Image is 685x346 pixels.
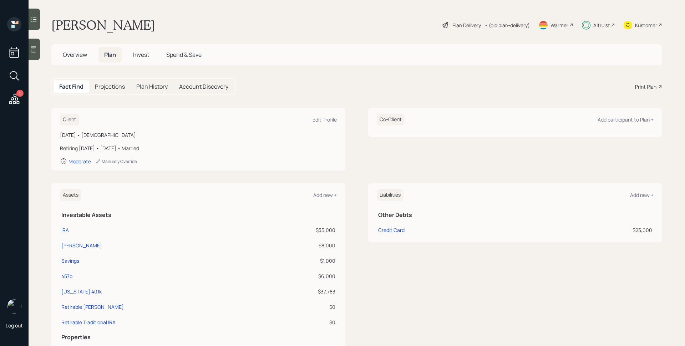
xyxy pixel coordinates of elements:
div: [PERSON_NAME] [61,242,102,249]
span: Spend & Save [166,51,202,59]
div: Kustomer [635,21,657,29]
div: $25,000 [535,226,652,234]
span: Plan [104,51,116,59]
span: Invest [133,51,149,59]
span: Overview [63,51,87,59]
h5: Plan History [136,83,168,90]
h5: Other Debts [378,212,652,218]
h5: Account Discovery [179,83,228,90]
h5: Projections [95,83,125,90]
div: Retirable [PERSON_NAME] [61,303,124,311]
div: [DATE] • [DEMOGRAPHIC_DATA] [60,131,337,139]
div: Print Plan [635,83,656,90]
div: $37,783 [262,288,335,295]
img: james-distasi-headshot.png [7,299,21,313]
div: Savings [61,257,79,265]
h6: Assets [60,189,81,201]
div: Manually Override [95,158,137,164]
div: IRA [61,226,69,234]
div: Warmer [550,21,568,29]
h6: Liabilities [377,189,404,201]
div: Retirable Traditional IRA [61,318,116,326]
h6: Client [60,114,79,125]
div: Add new + [630,192,654,198]
h5: Properties [61,334,335,341]
h5: Investable Assets [61,212,335,218]
div: Moderate [68,158,91,165]
div: Credit Card [378,226,405,234]
div: [US_STATE] 401k [61,288,102,295]
div: Retiring [DATE] • [DATE] • Married [60,144,337,152]
h1: [PERSON_NAME] [51,17,155,33]
div: Edit Profile [313,116,337,123]
div: Altruist [593,21,610,29]
div: $35,000 [262,226,335,234]
div: Plan Delivery [452,21,481,29]
div: $6,000 [262,272,335,280]
div: 1 [16,90,24,97]
div: Log out [6,322,23,329]
div: $1,000 [262,257,335,265]
div: Add new + [313,192,337,198]
div: $8,000 [262,242,335,249]
h5: Fact Find [59,83,83,90]
div: Add participant to Plan + [598,116,654,123]
div: $0 [262,318,335,326]
div: • (old plan-delivery) [484,21,530,29]
div: 457b [61,272,72,280]
h6: Co-Client [377,114,405,125]
div: $0 [262,303,335,311]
